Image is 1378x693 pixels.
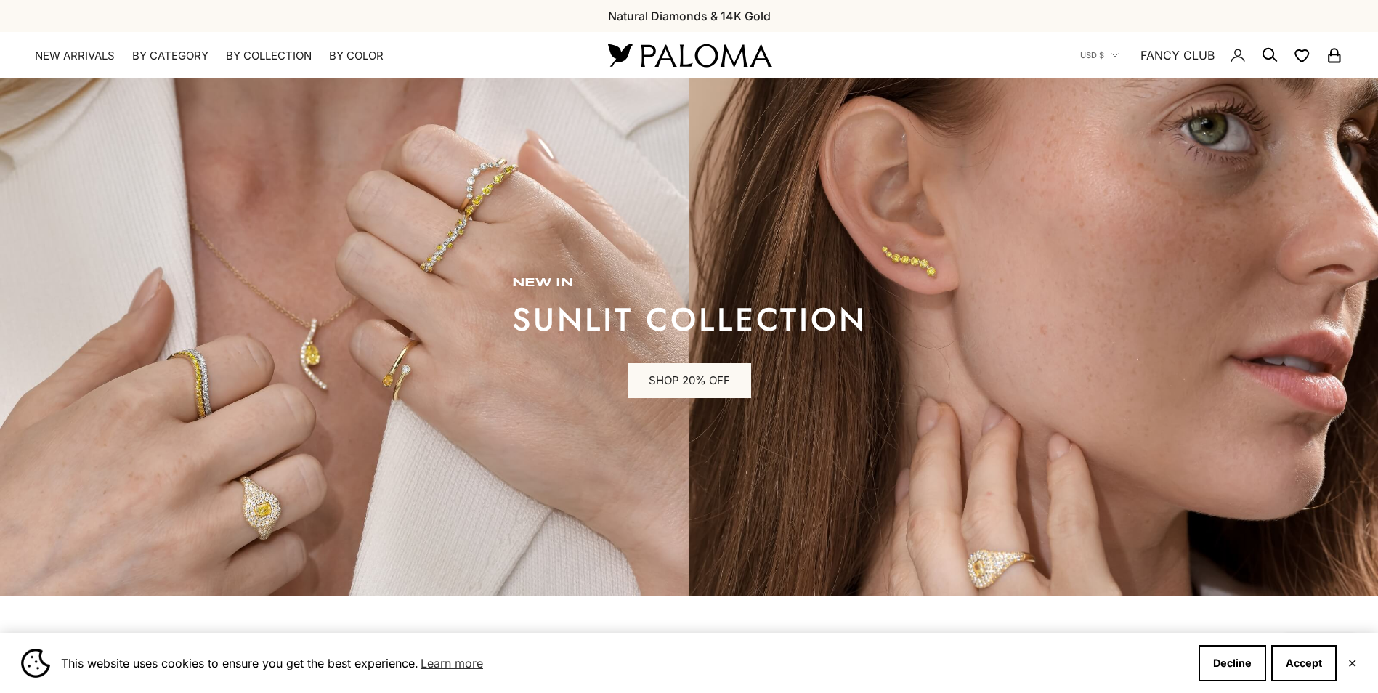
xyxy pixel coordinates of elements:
[1080,32,1343,78] nav: Secondary navigation
[329,49,384,63] summary: By Color
[1080,49,1119,62] button: USD $
[1140,46,1215,65] a: FANCY CLUB
[418,652,485,674] a: Learn more
[61,652,1187,674] span: This website uses cookies to ensure you get the best experience.
[628,363,751,398] a: SHOP 20% OFF
[1080,49,1104,62] span: USD $
[1271,645,1337,681] button: Accept
[1199,645,1266,681] button: Decline
[608,7,771,25] p: Natural Diamonds & 14K Gold
[226,49,312,63] summary: By Collection
[35,49,573,63] nav: Primary navigation
[1347,659,1357,668] button: Close
[35,49,115,63] a: NEW ARRIVALS
[512,305,867,334] p: sunlit collection
[512,276,867,291] p: new in
[132,49,208,63] summary: By Category
[21,649,50,678] img: Cookie banner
